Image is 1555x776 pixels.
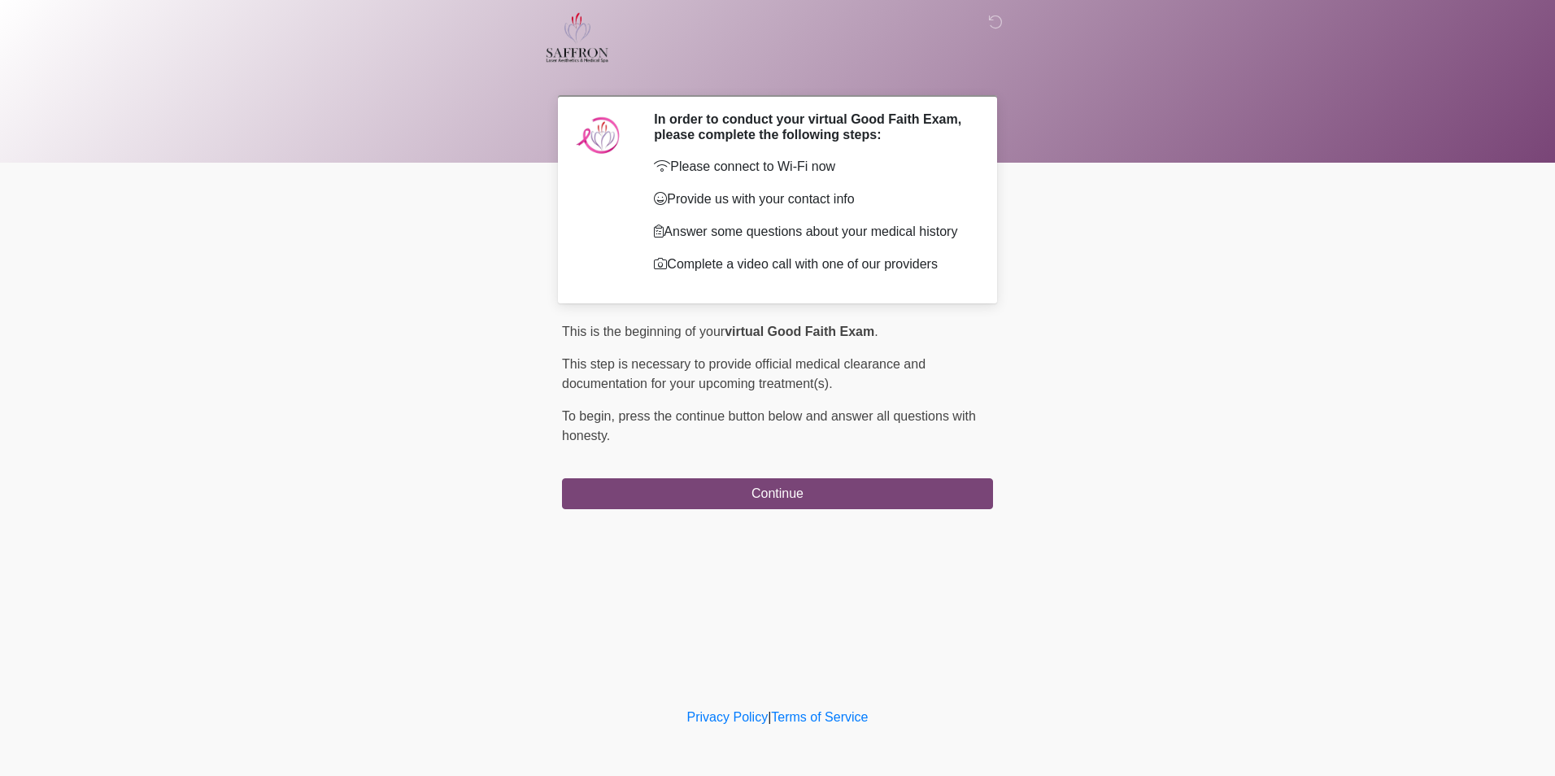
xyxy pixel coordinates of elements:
h2: In order to conduct your virtual Good Faith Exam, please complete the following steps: [654,111,969,142]
img: Agent Avatar [574,111,623,160]
button: Continue [562,478,993,509]
p: Provide us with your contact info [654,190,969,209]
p: Answer some questions about your medical history [654,222,969,242]
p: Please connect to Wi-Fi now [654,157,969,177]
span: This step is necessary to provide official medical clearance and documentation for your upcoming ... [562,357,926,390]
img: Saffron Laser Aesthetics and Medical Spa Logo [546,12,609,63]
span: press the continue button below and answer all questions with honesty. [562,409,976,442]
a: Terms of Service [771,710,868,724]
a: | [768,710,771,724]
span: This is the beginning of your [562,325,725,338]
span: . [874,325,878,338]
span: To begin, [562,409,618,423]
a: Privacy Policy [687,710,769,724]
strong: virtual Good Faith Exam [725,325,874,338]
p: Complete a video call with one of our providers [654,255,969,274]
